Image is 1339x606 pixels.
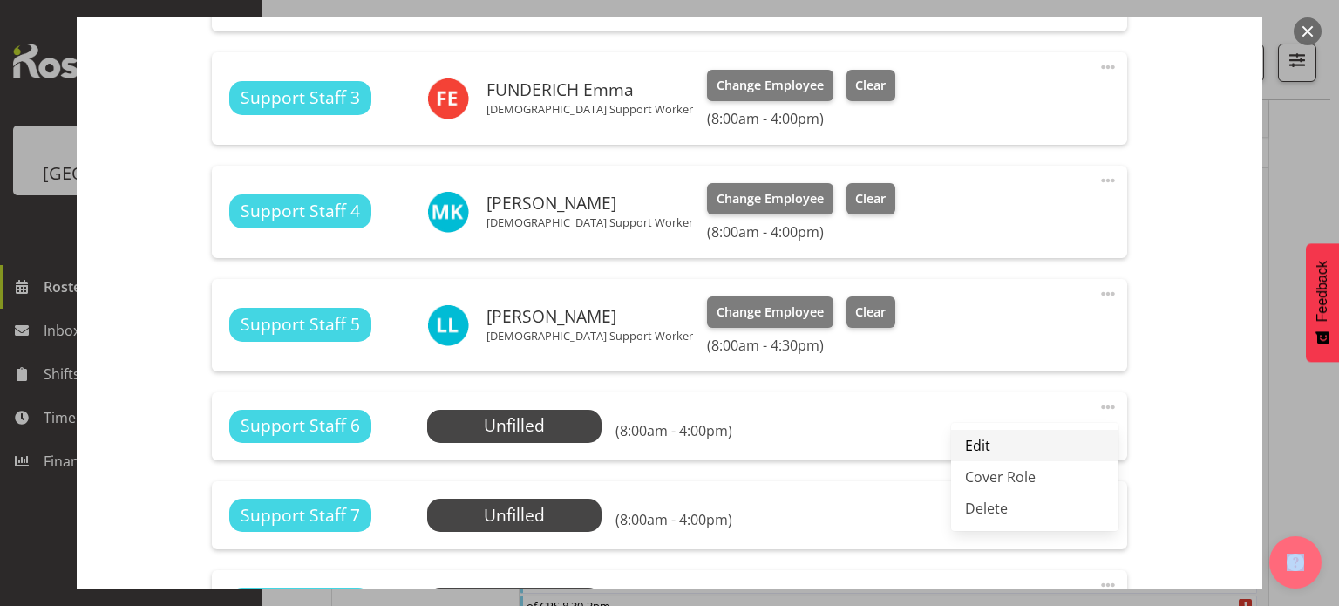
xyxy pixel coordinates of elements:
p: [DEMOGRAPHIC_DATA] Support Worker [486,329,693,343]
a: Cover Role [951,461,1118,493]
span: Support Staff 4 [241,199,360,224]
a: Edit [951,430,1118,461]
img: lina-lina11899.jpg [427,304,469,346]
button: Change Employee [707,70,833,101]
span: Support Staff 3 [241,85,360,111]
button: Feedback - Show survey [1306,243,1339,362]
h6: (8:00am - 4:00pm) [615,511,732,528]
span: Clear [855,189,886,208]
button: Change Employee [707,183,833,214]
span: Change Employee [717,189,824,208]
p: [DEMOGRAPHIC_DATA] Support Worker [486,215,693,229]
img: funderich-emma11902.jpg [427,78,469,119]
span: Support Staff 7 [241,503,360,528]
span: Support Staff 5 [241,312,360,337]
span: Unfilled [484,413,545,437]
img: help-xxl-2.png [1287,554,1304,571]
span: Support Staff 6 [241,413,360,439]
button: Clear [846,296,896,328]
h6: (8:00am - 4:00pm) [707,223,895,241]
a: Delete [951,493,1118,524]
h6: (8:00am - 4:30pm) [707,337,895,354]
span: Change Employee [717,76,824,95]
img: marhoff-katharina11867.jpg [427,191,469,233]
span: Change Employee [717,303,824,322]
h6: FUNDERICH Emma [486,80,693,99]
span: Feedback [1315,261,1330,322]
h6: [PERSON_NAME] [486,194,693,213]
h6: [PERSON_NAME] [486,307,693,326]
button: Change Employee [707,296,833,328]
p: [DEMOGRAPHIC_DATA] Support Worker [486,102,693,116]
span: Unfilled [484,503,545,527]
span: Clear [855,303,886,322]
h6: (8:00am - 4:00pm) [707,110,895,127]
span: Clear [855,76,886,95]
h6: (8:00am - 4:00pm) [615,422,732,439]
button: Clear [846,183,896,214]
button: Clear [846,70,896,101]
